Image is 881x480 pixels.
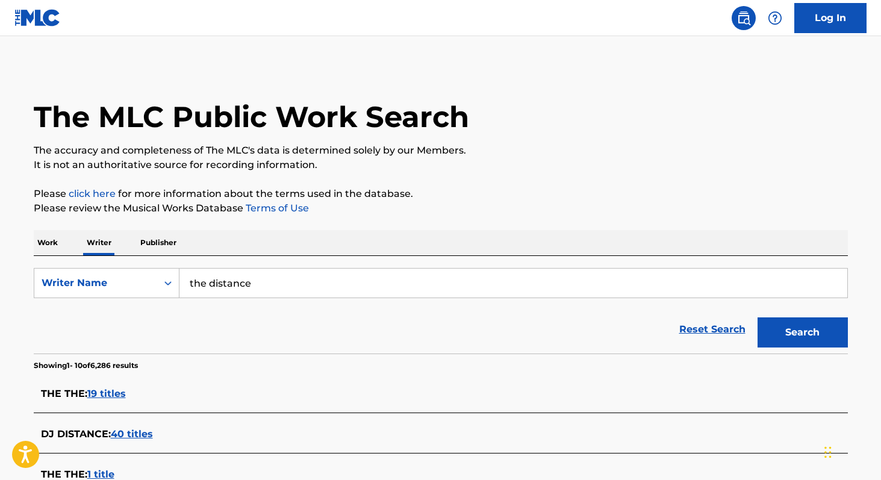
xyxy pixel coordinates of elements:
[41,428,111,440] span: DJ DISTANCE :
[673,316,752,343] a: Reset Search
[824,434,832,470] div: Drag
[794,3,867,33] a: Log In
[34,360,138,371] p: Showing 1 - 10 of 6,286 results
[34,187,848,201] p: Please for more information about the terms used in the database.
[34,268,848,354] form: Search Form
[763,6,787,30] div: Help
[41,469,87,480] span: THE THE :
[34,230,61,255] p: Work
[34,99,469,135] h1: The MLC Public Work Search
[34,158,848,172] p: It is not an authoritative source for recording information.
[34,201,848,216] p: Please review the Musical Works Database
[41,388,87,399] span: THE THE :
[768,11,782,25] img: help
[87,388,126,399] span: 19 titles
[34,143,848,158] p: The accuracy and completeness of The MLC's data is determined solely by our Members.
[83,230,115,255] p: Writer
[732,6,756,30] a: Public Search
[42,276,150,290] div: Writer Name
[758,317,848,348] button: Search
[14,9,61,26] img: MLC Logo
[69,188,116,199] a: click here
[736,11,751,25] img: search
[111,428,153,440] span: 40 titles
[137,230,180,255] p: Publisher
[243,202,309,214] a: Terms of Use
[821,422,881,480] iframe: Chat Widget
[87,469,114,480] span: 1 title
